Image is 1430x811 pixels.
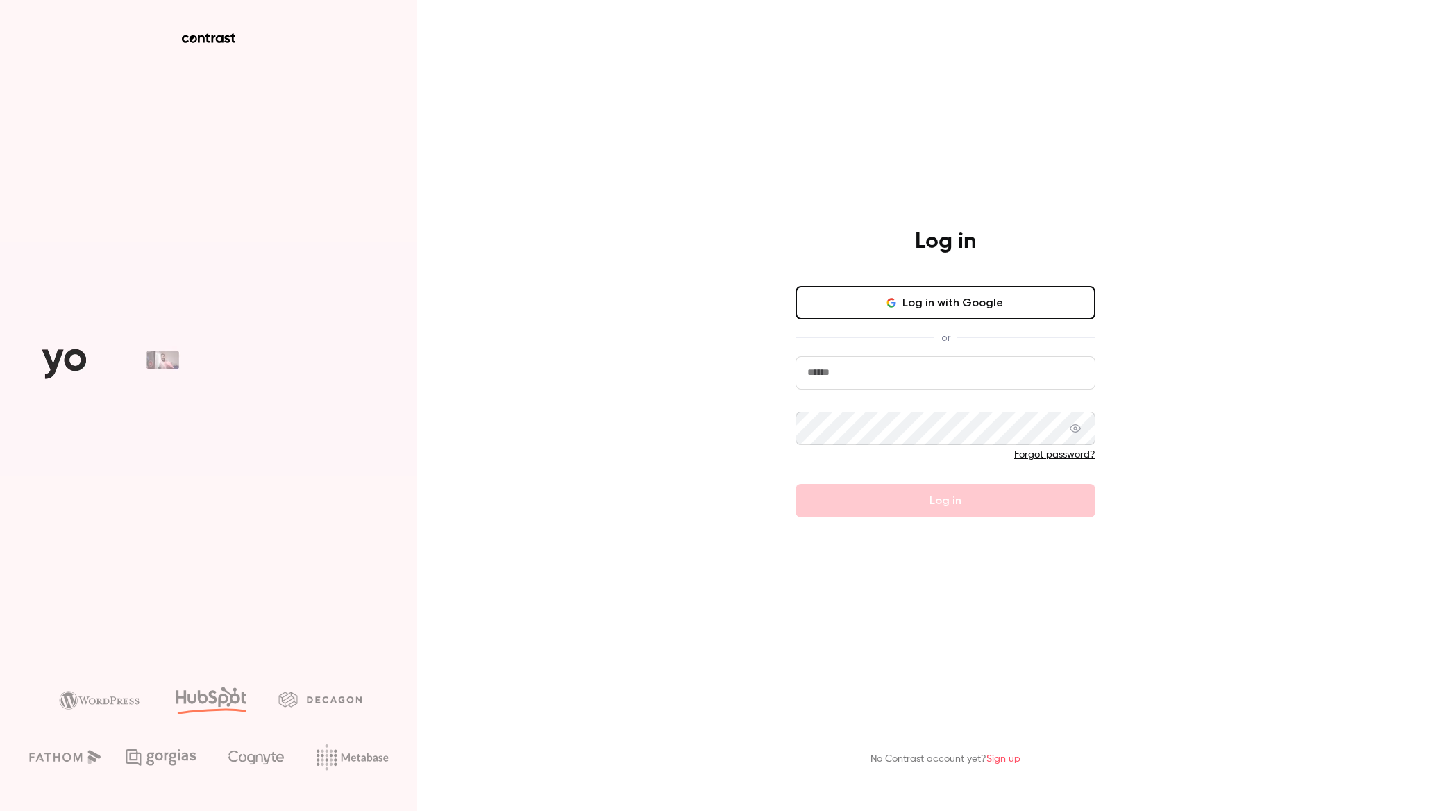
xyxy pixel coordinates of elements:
img: decagon [278,692,362,707]
a: Forgot password? [1014,450,1095,460]
h4: Log in [915,228,976,256]
a: Sign up [986,754,1020,764]
p: No Contrast account yet? [870,752,1020,767]
button: Log in with Google [796,286,1095,319]
span: or [934,331,957,345]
